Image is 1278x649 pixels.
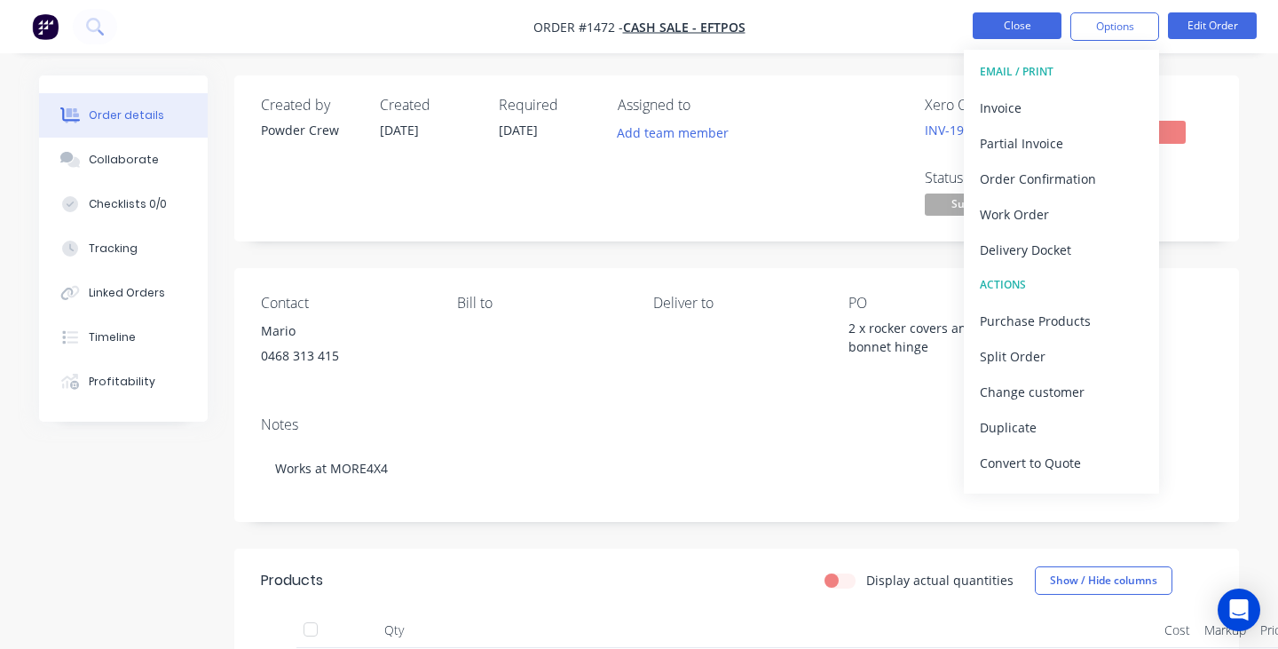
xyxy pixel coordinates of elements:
div: Purchase Products [980,308,1143,334]
div: Tracking [89,241,138,257]
div: 0468 313 415 [261,344,429,368]
div: Mario0468 313 415 [261,319,429,376]
div: Products [261,570,323,591]
div: Created by [261,97,359,114]
img: Factory [32,13,59,40]
div: Contact [261,295,429,312]
button: Delivery Docket [964,232,1159,267]
div: Linked Orders [89,285,165,301]
div: Timeline [89,329,136,345]
button: Show / Hide columns [1035,566,1172,595]
span: [DATE] [380,122,419,139]
div: ACTIONS [980,273,1143,297]
div: Split Order [980,344,1143,369]
div: Qty [341,613,447,648]
div: Powder Crew [261,121,359,139]
div: EMAIL / PRINT [980,60,1143,83]
div: Works at MORE4X4 [261,441,1212,495]
div: Change customer [980,379,1143,405]
button: Options [1070,12,1159,41]
button: Close [973,12,1061,39]
button: Submitted [925,194,1031,220]
div: Bill to [457,295,625,312]
div: Required [499,97,596,114]
div: Order details [89,107,164,123]
button: Tracking [39,226,208,271]
button: Partial Invoice [964,125,1159,161]
button: Add team member [618,121,738,145]
button: Purchase Products [964,303,1159,338]
div: Markup [1197,613,1253,648]
button: Split Order [964,338,1159,374]
div: Created [380,97,477,114]
div: Notes [261,416,1212,433]
button: ACTIONS [964,267,1159,303]
div: Invoice [980,95,1143,121]
span: Order #1472 - [533,19,623,36]
button: Add team member [608,121,738,145]
span: [DATE] [499,122,538,139]
button: Linked Orders [39,271,208,315]
div: 2 x rocker covers and 2 x bonnet hinge [848,319,1016,356]
label: Display actual quantities [866,571,1014,590]
button: Order Confirmation [964,161,1159,196]
button: EMAIL / PRINT [964,54,1159,90]
a: INV-1937 [925,122,978,139]
div: Convert to Quote [980,450,1143,476]
button: Checklists 0/0 [39,182,208,226]
div: Mario [261,319,429,344]
div: Open Intercom Messenger [1218,589,1260,631]
div: Checklists 0/0 [89,196,167,212]
div: Xero Order # [925,97,1058,114]
div: Collaborate [89,152,159,168]
button: Edit Order [1168,12,1257,39]
div: Status [925,170,1058,186]
div: Work Order [980,202,1143,227]
button: Convert to Quote [964,445,1159,480]
button: Work Order [964,196,1159,232]
button: Change customer [964,374,1159,409]
button: Profitability [39,360,208,404]
button: Order details [39,93,208,138]
div: PO [848,295,1016,312]
a: Cash Sale - EFTPOS [623,19,745,36]
button: Timeline [39,315,208,360]
div: Deliver to [653,295,821,312]
button: Invoice [964,90,1159,125]
div: Duplicate [980,415,1143,440]
button: Archive [964,480,1159,516]
div: Cost [1157,613,1197,648]
div: Assigned to [618,97,795,114]
span: Submitted [925,194,1031,216]
div: Partial Invoice [980,131,1143,156]
div: Archive [980,486,1143,511]
div: Profitability [89,374,155,390]
div: Delivery Docket [980,237,1143,263]
div: Order Confirmation [980,166,1143,192]
button: Duplicate [964,409,1159,445]
button: Collaborate [39,138,208,182]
